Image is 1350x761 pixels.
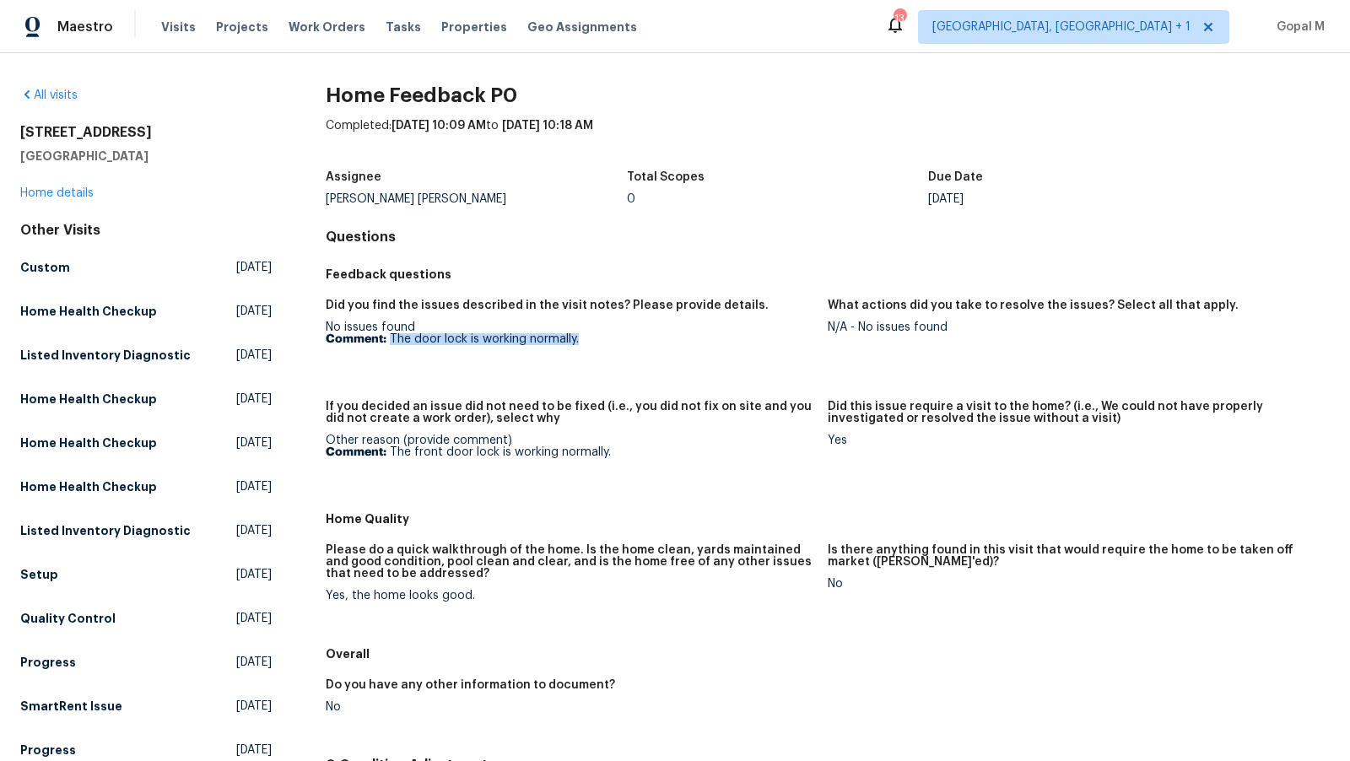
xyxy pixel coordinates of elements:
[236,391,272,407] span: [DATE]
[20,647,272,677] a: Progress[DATE]
[828,401,1316,424] h5: Did this issue require a visit to the home? (i.e., We could not have properly investigated or res...
[502,120,593,132] span: [DATE] 10:18 AM
[326,321,814,345] div: No issues found
[236,698,272,715] span: [DATE]
[57,19,113,35] span: Maestro
[932,19,1191,35] span: [GEOGRAPHIC_DATA], [GEOGRAPHIC_DATA] + 1
[20,610,116,627] h5: Quality Control
[20,89,78,101] a: All visits
[1270,19,1325,35] span: Gopal M
[928,193,1229,205] div: [DATE]
[236,610,272,627] span: [DATE]
[326,701,814,713] div: No
[326,446,814,458] p: The front door lock is working normally.
[326,401,814,424] h5: If you decided an issue did not need to be fixed (i.e., you did not fix on site and you did not c...
[236,522,272,539] span: [DATE]
[236,742,272,758] span: [DATE]
[326,544,814,580] h5: Please do a quick walkthrough of the home. Is the home clean, yards maintained and good condition...
[20,559,272,590] a: Setup[DATE]
[326,679,615,691] h5: Do you have any other information to document?
[161,19,196,35] span: Visits
[627,193,928,205] div: 0
[326,333,386,345] b: Comment:
[326,117,1330,161] div: Completed: to
[20,515,272,546] a: Listed Inventory Diagnostic[DATE]
[20,296,272,327] a: Home Health Checkup[DATE]
[828,578,1316,590] div: No
[20,522,191,539] h5: Listed Inventory Diagnostic
[20,347,191,364] h5: Listed Inventory Diagnostic
[386,21,421,33] span: Tasks
[20,252,272,283] a: Custom[DATE]
[20,391,157,407] h5: Home Health Checkup
[20,478,157,495] h5: Home Health Checkup
[326,87,1330,104] h2: Home Feedback P0
[894,10,905,27] div: 13
[326,434,814,458] div: Other reason (provide comment)
[20,698,122,715] h5: SmartRent Issue
[20,566,58,583] h5: Setup
[828,321,1316,333] div: N/A - No issues found
[828,300,1239,311] h5: What actions did you take to resolve the issues? Select all that apply.
[20,472,272,502] a: Home Health Checkup[DATE]
[236,654,272,671] span: [DATE]
[391,120,486,132] span: [DATE] 10:09 AM
[20,654,76,671] h5: Progress
[20,691,272,721] a: SmartRent Issue[DATE]
[828,544,1316,568] h5: Is there anything found in this visit that would require the home to be taken off market ([PERSON...
[216,19,268,35] span: Projects
[20,187,94,199] a: Home details
[928,171,983,183] h5: Due Date
[20,222,272,239] div: Other Visits
[627,171,705,183] h5: Total Scopes
[527,19,637,35] span: Geo Assignments
[20,124,272,141] h2: [STREET_ADDRESS]
[20,428,272,458] a: Home Health Checkup[DATE]
[236,434,272,451] span: [DATE]
[326,333,814,345] p: The door lock is working normally.
[326,446,386,458] b: Comment:
[326,171,381,183] h5: Assignee
[236,259,272,276] span: [DATE]
[326,229,1330,246] h4: Questions
[20,148,272,165] h5: [GEOGRAPHIC_DATA]
[236,303,272,320] span: [DATE]
[20,384,272,414] a: Home Health Checkup[DATE]
[441,19,507,35] span: Properties
[326,193,627,205] div: [PERSON_NAME] [PERSON_NAME]
[20,340,272,370] a: Listed Inventory Diagnostic[DATE]
[326,590,814,602] div: Yes, the home looks good.
[20,303,157,320] h5: Home Health Checkup
[326,300,769,311] h5: Did you find the issues described in the visit notes? Please provide details.
[20,259,70,276] h5: Custom
[236,347,272,364] span: [DATE]
[236,566,272,583] span: [DATE]
[289,19,365,35] span: Work Orders
[828,434,1316,446] div: Yes
[236,478,272,495] span: [DATE]
[326,645,1330,662] h5: Overall
[20,742,76,758] h5: Progress
[20,603,272,634] a: Quality Control[DATE]
[20,434,157,451] h5: Home Health Checkup
[326,266,1330,283] h5: Feedback questions
[326,510,1330,527] h5: Home Quality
